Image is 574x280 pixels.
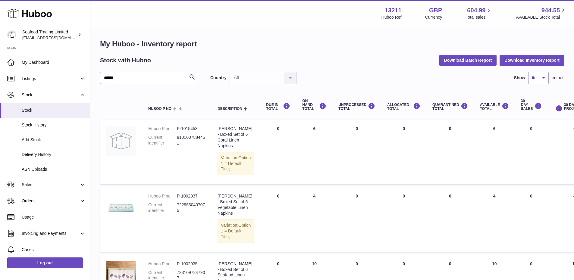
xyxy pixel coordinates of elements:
dt: Huboo P no [148,193,177,199]
span: Option 1 = Default Title; [221,155,251,172]
span: Add Stock [22,137,86,143]
span: Stock [22,107,86,113]
dt: Current identifier [148,202,177,213]
span: [EMAIL_ADDRESS][DOMAIN_NAME] [22,35,89,40]
span: Stock [22,92,79,98]
td: 6 [474,120,515,184]
dd: P-1002937 [177,193,205,199]
div: Huboo Ref [381,14,402,20]
span: ASN Uploads [22,166,86,172]
span: Sales [22,182,79,188]
div: ALLOCATED Total [387,103,420,111]
strong: GBP [429,6,442,14]
span: Description [218,107,242,111]
span: Option 1 = Default Title; [221,223,251,239]
h1: My Huboo - Inventory report [100,39,564,49]
span: 0 [449,261,451,266]
dt: Current identifier [148,135,177,146]
span: Stock History [22,122,86,128]
td: 0 [515,120,548,184]
span: Listings [22,76,79,82]
td: 0 [332,187,381,252]
div: ON HAND Total [302,99,326,111]
label: Show [514,75,525,81]
a: 944.55 AVAILABLE Stock Total [516,6,567,20]
label: Country [210,75,227,81]
img: product image [106,126,136,156]
div: [PERSON_NAME] - Boxed Set of 6 Coral Linen Napkins [218,126,254,149]
td: 0 [260,120,296,184]
dd: P-1015453 [177,126,205,132]
dd: 8101007884451 [177,135,205,146]
div: DUE IN TOTAL [266,103,290,111]
div: Variation: [218,219,254,243]
span: Delivery History [22,152,86,157]
div: UNPROCESSED Total [338,103,375,111]
button: Download Batch Report [439,55,497,66]
span: entries [552,75,564,81]
div: [PERSON_NAME] - Boxed Set of 6 Vegetable Linen Napkins [218,193,254,216]
span: Total sales [466,14,492,20]
dd: P-1002935 [177,261,205,267]
img: product image [106,193,136,223]
div: Currency [425,14,442,20]
td: 0 [515,187,548,252]
span: AVAILABLE Stock Total [516,14,567,20]
span: Cases [22,247,86,253]
span: Orders [22,198,79,204]
td: 0 [260,187,296,252]
div: 30 DAY SALES [521,99,542,111]
h2: Stock with Huboo [100,56,151,64]
dd: 7229530407075 [177,202,205,213]
a: Log out [7,257,83,268]
span: 0 [449,126,451,131]
td: 4 [474,187,515,252]
span: 604.99 [467,6,485,14]
button: Download Inventory Report [500,55,564,66]
div: QUARANTINED Total [432,103,468,111]
td: 0 [381,187,426,252]
a: 604.99 Total sales [466,6,492,20]
td: 6 [296,120,332,184]
span: My Dashboard [22,60,86,65]
img: online@rickstein.com [7,30,16,39]
span: 944.55 [541,6,560,14]
div: AVAILABLE Total [480,103,509,111]
td: 0 [332,120,381,184]
div: Variation: [218,152,254,176]
span: Invoicing and Payments [22,231,79,236]
strong: 13211 [385,6,402,14]
div: Seafood Trading Limited [22,29,77,41]
dt: Huboo P no [148,261,177,267]
td: 0 [381,120,426,184]
span: Usage [22,214,86,220]
span: Huboo P no [148,107,171,111]
td: 4 [296,187,332,252]
span: 0 [449,194,451,198]
dt: Huboo P no [148,126,177,132]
